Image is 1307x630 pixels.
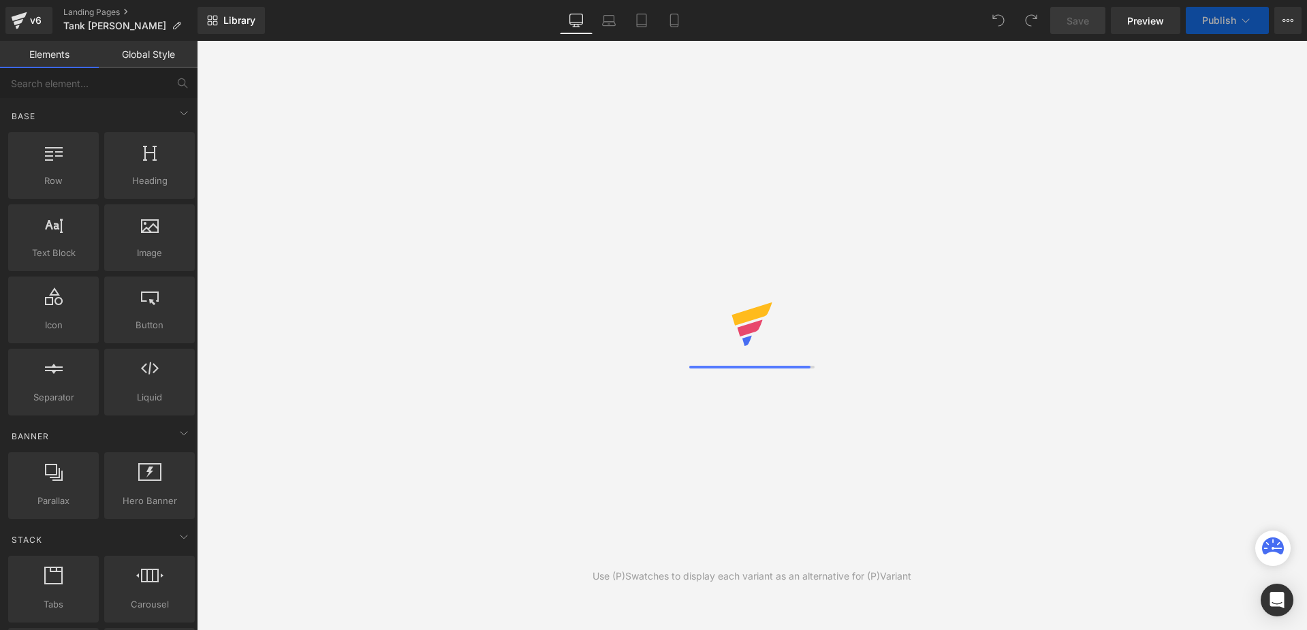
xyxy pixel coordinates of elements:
span: Text Block [12,246,95,260]
button: Undo [985,7,1012,34]
span: Publish [1202,15,1236,26]
span: Preview [1127,14,1164,28]
span: Save [1067,14,1089,28]
span: Row [12,174,95,188]
span: Heading [108,174,191,188]
span: Stack [10,533,44,546]
span: Separator [12,390,95,405]
span: Parallax [12,494,95,508]
a: v6 [5,7,52,34]
button: Publish [1186,7,1269,34]
div: Open Intercom Messenger [1261,584,1293,616]
a: Global Style [99,41,198,68]
a: Tablet [625,7,658,34]
div: Use (P)Swatches to display each variant as an alternative for (P)Variant [593,569,911,584]
button: Redo [1018,7,1045,34]
span: Button [108,318,191,332]
a: Preview [1111,7,1180,34]
span: Library [223,14,255,27]
div: v6 [27,12,44,29]
span: Icon [12,318,95,332]
span: Hero Banner [108,494,191,508]
span: Liquid [108,390,191,405]
span: Tabs [12,597,95,612]
span: Banner [10,430,50,443]
span: Image [108,246,191,260]
span: Tank [PERSON_NAME] [63,20,166,31]
a: Laptop [593,7,625,34]
a: New Library [198,7,265,34]
span: Carousel [108,597,191,612]
button: More [1274,7,1302,34]
a: Mobile [658,7,691,34]
a: Landing Pages [63,7,198,18]
a: Desktop [560,7,593,34]
span: Base [10,110,37,123]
